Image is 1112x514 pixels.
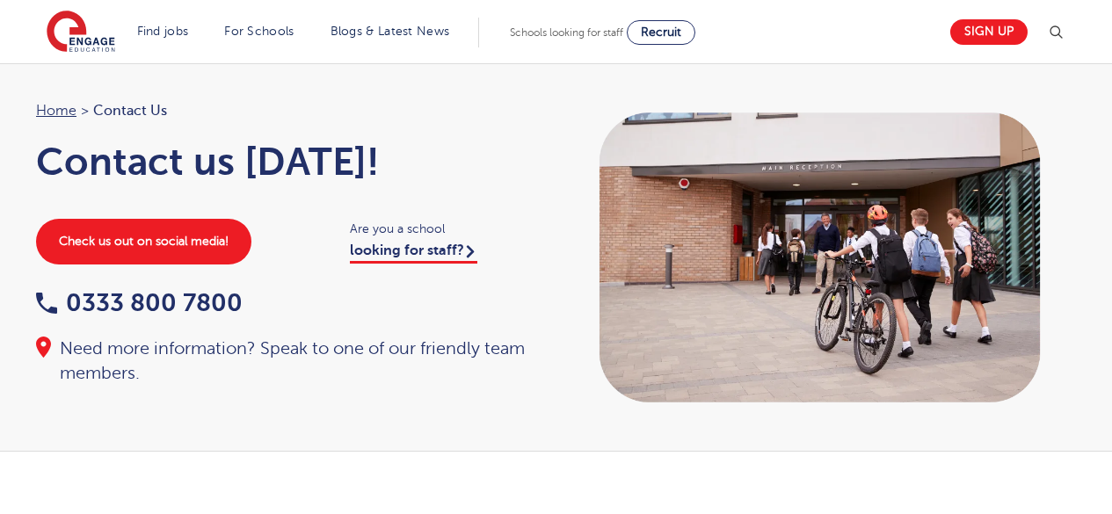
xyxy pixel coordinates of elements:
h1: Contact us [DATE]! [36,140,539,184]
span: Contact Us [93,99,167,122]
span: > [81,103,89,119]
a: Home [36,103,76,119]
a: Check us out on social media! [36,219,251,264]
a: For Schools [224,25,294,38]
span: Are you a school [350,219,539,239]
nav: breadcrumb [36,99,539,122]
a: Blogs & Latest News [331,25,450,38]
span: Schools looking for staff [510,26,623,39]
a: Sign up [950,19,1028,45]
img: Engage Education [47,11,115,54]
span: Recruit [641,25,681,39]
a: Recruit [627,20,695,45]
a: looking for staff? [350,243,477,264]
a: 0333 800 7800 [36,289,243,316]
a: Find jobs [137,25,189,38]
div: Need more information? Speak to one of our friendly team members. [36,337,539,386]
